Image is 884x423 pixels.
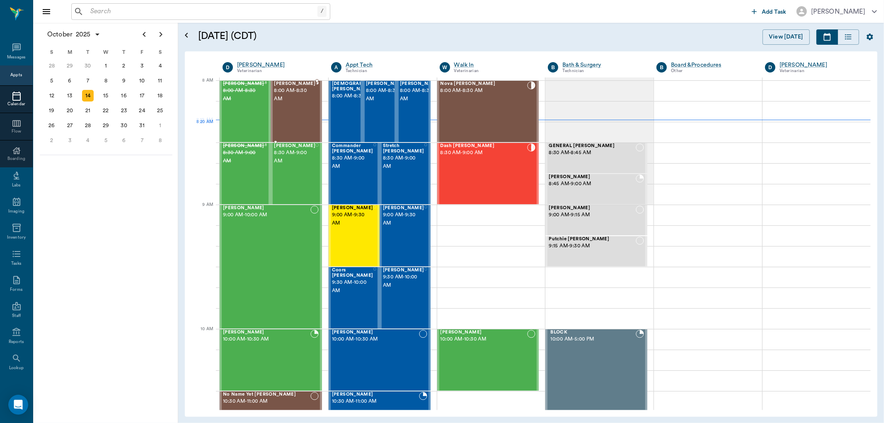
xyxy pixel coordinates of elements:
[274,87,315,103] span: 8:00 AM - 8:30 AM
[790,4,884,19] button: [PERSON_NAME]
[118,90,130,102] div: Thursday, October 16, 2025
[7,54,26,60] div: Messages
[380,143,431,205] div: NOT_CONFIRMED, 8:30 AM - 9:00 AM
[545,205,647,236] div: NOT_CONFIRMED, 9:00 AM - 9:15 AM
[332,143,373,154] span: Commander [PERSON_NAME]
[12,182,21,189] div: Labs
[437,329,539,391] div: NOT_CONFIRMED, 10:00 AM - 10:30 AM
[332,81,388,92] span: [DEMOGRAPHIC_DATA] [PERSON_NAME]
[549,237,636,242] span: Putchie [PERSON_NAME]
[383,273,424,290] span: 9:30 AM - 10:00 AM
[8,395,28,415] div: Open Intercom Messenger
[811,7,865,17] div: [PERSON_NAME]
[332,92,388,100] span: 8:00 AM - 8:30 AM
[136,60,148,72] div: Friday, October 3, 2025
[548,62,558,73] div: B
[118,60,130,72] div: Thursday, October 2, 2025
[82,135,94,146] div: Tuesday, November 4, 2025
[220,329,322,391] div: BOOKED, 10:00 AM - 10:30 AM
[182,19,191,51] button: Open calendar
[79,46,97,58] div: T
[329,267,380,329] div: NOT_CONFIRMED, 9:30 AM - 10:00 AM
[118,75,130,87] div: Thursday, October 9, 2025
[154,90,166,102] div: Saturday, October 18, 2025
[329,205,380,267] div: NOT_CONFIRMED, 9:00 AM - 9:30 AM
[549,143,636,149] span: GENERAL [PERSON_NAME]
[223,81,264,87] span: [PERSON_NAME]
[46,75,58,87] div: Sunday, October 5, 2025
[87,6,317,17] input: Search
[441,149,528,157] span: 8:30 AM - 9:00 AM
[331,62,341,73] div: A
[441,87,528,95] span: 8:00 AM - 8:30 AM
[46,120,58,131] div: Sunday, October 26, 2025
[223,330,310,335] span: [PERSON_NAME]
[366,87,407,103] span: 8:00 AM - 8:30 AM
[136,105,148,116] div: Friday, October 24, 2025
[765,62,775,73] div: D
[383,205,424,211] span: [PERSON_NAME]
[274,81,315,87] span: [PERSON_NAME]
[400,81,441,87] span: [PERSON_NAME]
[545,236,647,267] div: NOT_CONFIRMED, 9:15 AM - 9:30 AM
[383,154,424,171] span: 8:30 AM - 9:00 AM
[332,330,419,335] span: [PERSON_NAME]
[380,205,431,267] div: NOT_CONFIRMED, 9:00 AM - 9:30 AM
[237,68,319,75] div: Veterinarian
[153,26,169,43] button: Next page
[118,120,130,131] div: Thursday, October 30, 2025
[198,29,416,43] h5: [DATE] (CDT)
[118,135,130,146] div: Thursday, November 6, 2025
[100,75,112,87] div: Wednesday, October 8, 2025
[780,61,861,69] a: [PERSON_NAME]
[9,365,24,371] div: Lookup
[82,60,94,72] div: Tuesday, September 30, 2025
[441,330,528,335] span: [PERSON_NAME]
[38,3,55,20] button: Close drawer
[545,174,647,205] div: BOOKED, 8:45 AM - 9:00 AM
[220,80,271,143] div: CANCELED, 8:00 AM - 8:30 AM
[154,105,166,116] div: Saturday, October 25, 2025
[346,61,427,69] div: Appt Tech
[366,81,407,87] span: [PERSON_NAME]
[346,68,427,75] div: Technician
[271,143,322,205] div: NOT_CONFIRMED, 8:30 AM - 9:00 AM
[43,46,61,58] div: S
[223,205,310,211] span: [PERSON_NAME]
[223,335,310,343] span: 10:00 AM - 10:30 AM
[64,90,75,102] div: Monday, October 13, 2025
[329,80,363,143] div: CHECKED_IN, 8:00 AM - 8:30 AM
[549,174,636,180] span: [PERSON_NAME]
[550,335,636,343] span: 10:00 AM - 5:00 PM
[454,61,536,69] a: Walk In
[383,143,424,154] span: Stretch [PERSON_NAME]
[332,211,373,227] span: 9:00 AM - 9:30 AM
[136,75,148,87] div: Friday, October 10, 2025
[440,62,450,73] div: W
[43,26,105,43] button: October2025
[671,61,753,69] div: Board &Procedures
[9,339,24,345] div: Reports
[74,29,92,40] span: 2025
[223,62,233,73] div: D
[223,392,310,397] span: No Name Yet [PERSON_NAME]
[441,143,528,149] span: Dash [PERSON_NAME]
[237,61,319,69] div: [PERSON_NAME]
[46,29,74,40] span: October
[100,135,112,146] div: Wednesday, November 5, 2025
[380,267,431,329] div: NOT_CONFIRMED, 9:30 AM - 10:00 AM
[332,278,373,295] span: 9:30 AM - 10:00 AM
[545,143,647,174] div: NOT_CONFIRMED, 8:30 AM - 8:45 AM
[332,392,419,397] span: [PERSON_NAME]
[332,335,419,343] span: 10:00 AM - 10:30 AM
[550,330,636,335] span: BLOCK
[10,287,22,293] div: Forms
[64,135,75,146] div: Monday, November 3, 2025
[223,397,310,406] span: 10:30 AM - 11:00 AM
[100,120,112,131] div: Wednesday, October 29, 2025
[549,205,636,211] span: [PERSON_NAME]
[383,211,424,227] span: 9:00 AM - 9:30 AM
[136,120,148,131] div: Friday, October 31, 2025
[332,397,419,406] span: 10:30 AM - 11:00 AM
